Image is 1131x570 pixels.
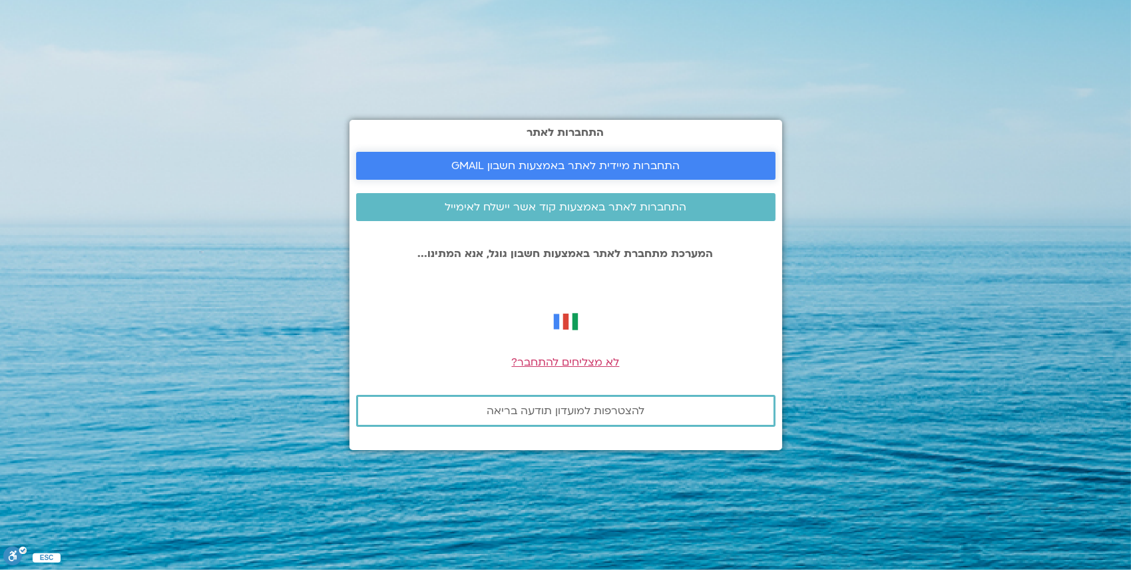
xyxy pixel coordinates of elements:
a: התחברות מיידית לאתר באמצעות חשבון GMAIL [356,152,776,180]
span: להצטרפות למועדון תודעה בריאה [487,405,644,417]
a: לא מצליחים להתחבר? [512,355,620,370]
span: התחברות מיידית לאתר באמצעות חשבון GMAIL [451,160,680,172]
a: התחברות לאתר באמצעות קוד אשר יישלח לאימייל [356,193,776,221]
p: המערכת מתחברת לאתר באמצעות חשבון גוגל, אנא המתינו... [356,248,776,260]
h2: התחברות לאתר [356,127,776,139]
a: להצטרפות למועדון תודעה בריאה [356,395,776,427]
span: התחברות לאתר באמצעות קוד אשר יישלח לאימייל [445,201,686,213]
